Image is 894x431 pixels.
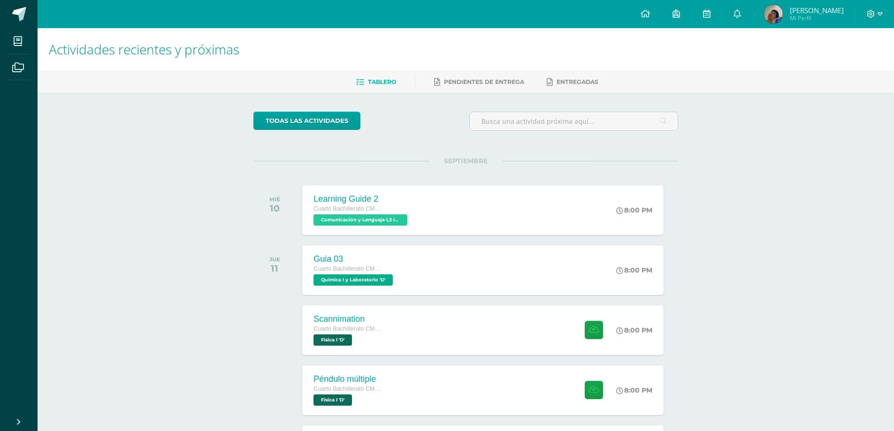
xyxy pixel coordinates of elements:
div: Guia 03 [313,254,395,264]
img: f1a3052204b4492c728547db7dcada37.png [764,5,783,23]
a: Tablero [356,75,396,90]
a: Pendientes de entrega [434,75,524,90]
span: Cuarto Bachillerato CMP Bachillerato en CCLL con Orientación en Computación [313,386,384,392]
span: Entregadas [557,78,598,85]
input: Busca una actividad próxima aquí... [470,112,678,130]
div: 11 [269,263,280,274]
span: Cuarto Bachillerato CMP Bachillerato en CCLL con Orientación en Computación [313,265,384,272]
div: 10 [269,203,280,214]
div: 8:00 PM [616,386,652,394]
div: MIÉ [269,196,280,203]
span: Tablero [368,78,396,85]
div: Learning Guide 2 [313,194,410,204]
div: 8:00 PM [616,266,652,274]
div: 8:00 PM [616,206,652,214]
div: 8:00 PM [616,326,652,334]
span: Mi Perfil [790,14,844,22]
span: Física I 'D' [313,334,352,346]
span: Física I 'D' [313,394,352,406]
span: SEPTIEMBRE [429,157,503,165]
span: Comunicación y Lenguaje L3 Inglés 'D' [313,214,407,226]
div: Péndulo múltiple [313,374,384,384]
span: Cuarto Bachillerato CMP Bachillerato en CCLL con Orientación en Computación [313,325,384,332]
a: todas las Actividades [253,112,360,130]
span: Actividades recientes y próximas [49,40,239,58]
span: Cuarto Bachillerato CMP Bachillerato en CCLL con Orientación en Computación [313,205,384,212]
a: Entregadas [547,75,598,90]
span: Pendientes de entrega [444,78,524,85]
span: [PERSON_NAME] [790,6,844,15]
div: Scannimation [313,314,384,324]
span: Química I y Laboratorio 'D' [313,274,393,286]
div: JUE [269,256,280,263]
